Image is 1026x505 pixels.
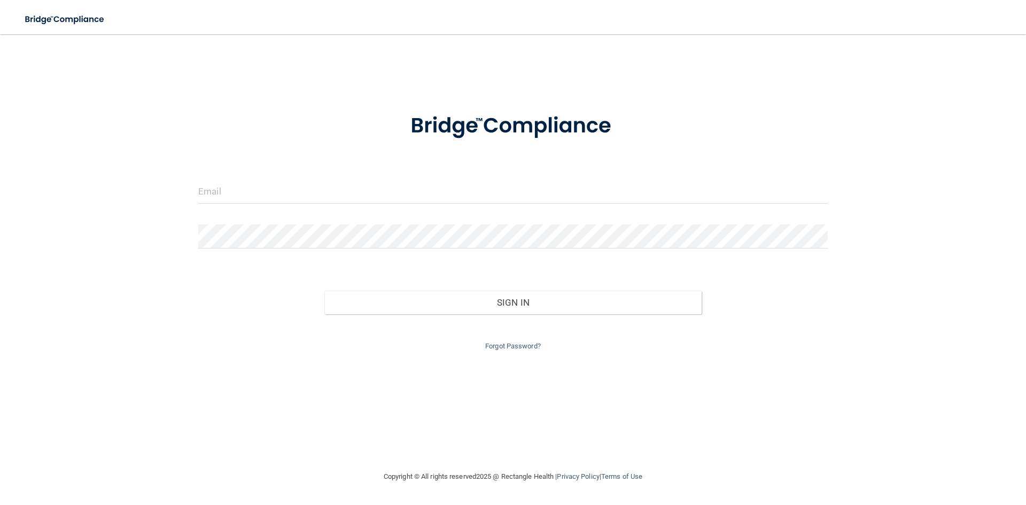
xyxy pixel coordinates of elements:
[557,472,599,480] a: Privacy Policy
[601,472,642,480] a: Terms of Use
[16,9,114,30] img: bridge_compliance_login_screen.278c3ca4.svg
[198,180,828,204] input: Email
[388,98,638,154] img: bridge_compliance_login_screen.278c3ca4.svg
[485,342,541,350] a: Forgot Password?
[324,291,702,314] button: Sign In
[318,460,708,494] div: Copyright © All rights reserved 2025 @ Rectangle Health | |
